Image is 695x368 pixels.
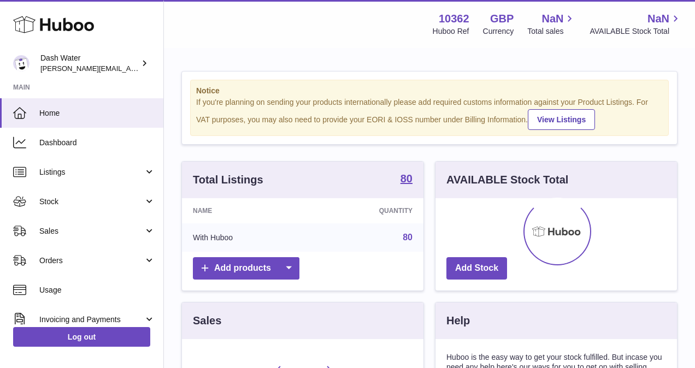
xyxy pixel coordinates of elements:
[446,313,470,328] h3: Help
[39,256,144,266] span: Orders
[39,197,144,207] span: Stock
[196,97,663,130] div: If you're planning on sending your products internationally please add required customs informati...
[40,53,139,74] div: Dash Water
[527,11,576,37] a: NaN Total sales
[40,64,219,73] span: [PERSON_NAME][EMAIL_ADDRESS][DOMAIN_NAME]
[403,233,413,242] a: 80
[193,257,299,280] a: Add products
[193,173,263,187] h3: Total Listings
[39,226,144,236] span: Sales
[39,108,155,118] span: Home
[309,198,423,223] th: Quantity
[446,173,568,187] h3: AVAILABLE Stock Total
[590,26,682,37] span: AVAILABLE Stock Total
[446,257,507,280] a: Add Stock
[13,55,30,72] img: james@dash-water.com
[400,173,413,184] strong: 80
[527,26,576,37] span: Total sales
[39,138,155,148] span: Dashboard
[196,86,663,96] strong: Notice
[39,167,144,177] span: Listings
[483,26,514,37] div: Currency
[39,314,144,325] span: Invoicing and Payments
[182,223,309,252] td: With Huboo
[182,198,309,223] th: Name
[647,11,669,26] span: NaN
[590,11,682,37] a: NaN AVAILABLE Stock Total
[39,285,155,295] span: Usage
[193,313,221,328] h3: Sales
[400,173,413,186] a: 80
[490,11,514,26] strong: GBP
[528,109,595,130] a: View Listings
[13,327,150,347] a: Log out
[439,11,469,26] strong: 10362
[433,26,469,37] div: Huboo Ref
[541,11,563,26] span: NaN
